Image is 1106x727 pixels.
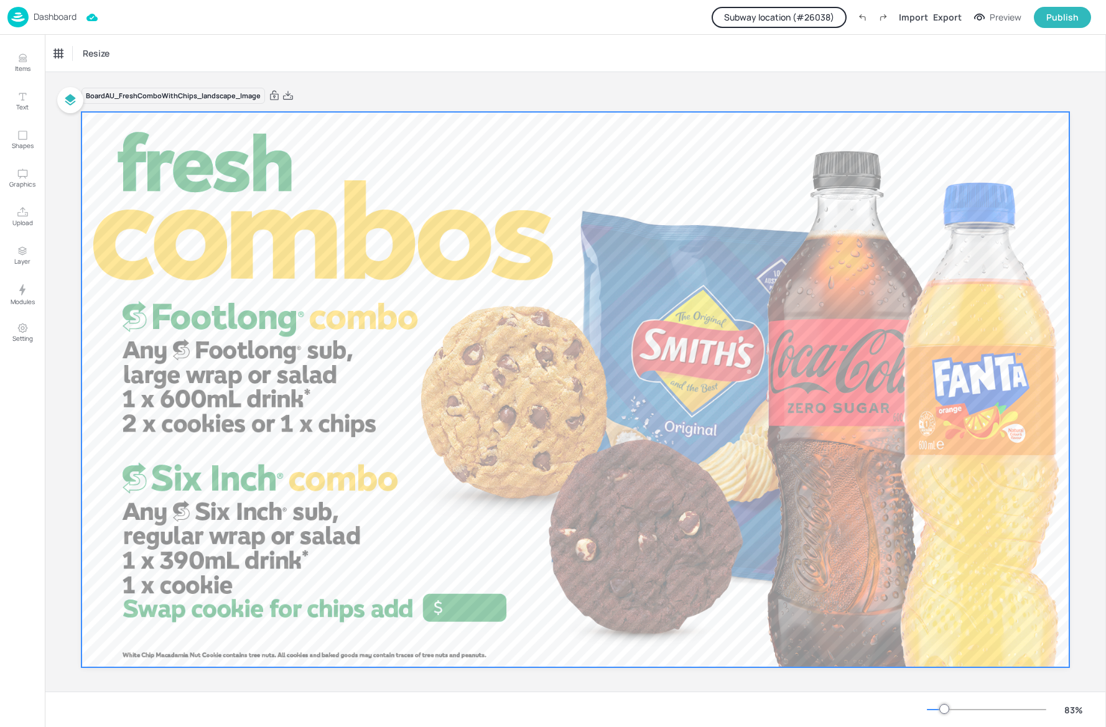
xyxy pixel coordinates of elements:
label: Undo (Ctrl + Z) [852,7,873,28]
label: Redo (Ctrl + Y) [873,7,894,28]
button: Preview [967,8,1029,27]
button: Subway location (#26038) [712,7,847,28]
button: Publish [1034,7,1091,28]
div: Preview [990,11,1021,24]
p: Dashboard [34,12,77,21]
div: Publish [1046,11,1079,24]
div: Import [899,11,928,24]
img: logo-86c26b7e.jpg [7,7,29,27]
span: Resize [80,47,112,60]
div: 83 % [1059,703,1089,716]
div: Export [933,11,962,24]
div: Board AU_FreshComboWithChips_landscape_Image [81,88,265,104]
